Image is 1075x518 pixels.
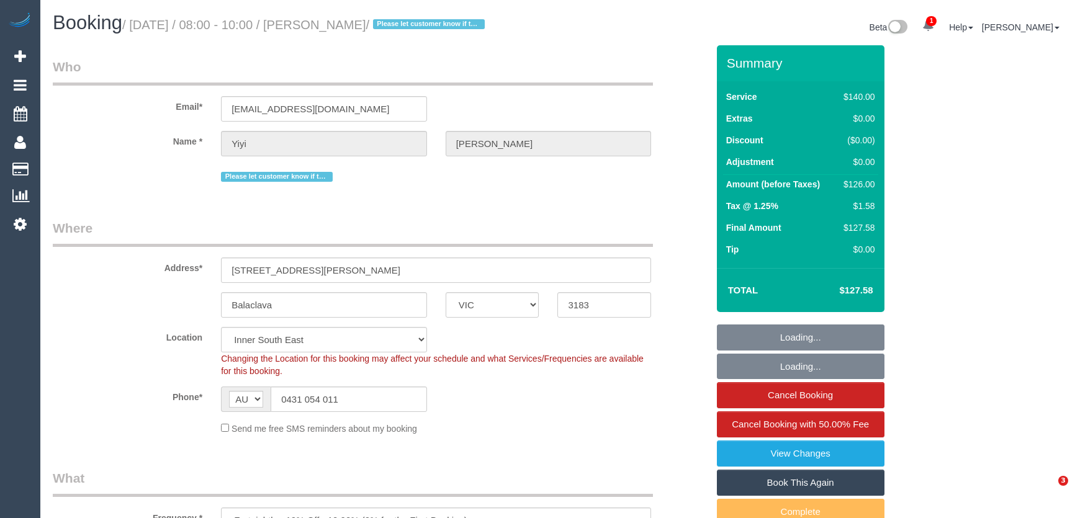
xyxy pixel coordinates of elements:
label: Discount [726,134,763,146]
span: 1 [926,16,937,26]
input: Email* [221,96,427,122]
label: Extras [726,112,753,125]
input: Post Code* [557,292,651,318]
span: Send me free SMS reminders about my booking [232,424,417,434]
label: Amount (before Taxes) [726,178,820,190]
div: $127.58 [839,221,875,234]
img: New interface [887,20,907,36]
legend: What [53,469,653,497]
label: Tax @ 1.25% [726,200,778,212]
label: Phone* [43,386,212,403]
a: Cancel Booking [717,382,884,408]
div: $0.00 [839,156,875,168]
a: [PERSON_NAME] [982,22,1059,32]
iframe: Intercom live chat [1033,476,1063,506]
label: Service [726,91,757,103]
input: Suburb* [221,292,427,318]
div: $126.00 [839,178,875,190]
span: / [366,18,488,32]
span: Changing the Location for this booking may affect your schedule and what Services/Frequencies are... [221,354,644,376]
h3: Summary [727,56,878,70]
strong: Total [728,285,758,295]
a: View Changes [717,440,884,467]
label: Tip [726,243,739,256]
span: Please let customer know if two cleaners are assigned [373,19,485,29]
legend: Where [53,219,653,247]
legend: Who [53,58,653,86]
span: Booking [53,12,122,33]
img: Automaid Logo [7,12,32,30]
a: Cancel Booking with 50.00% Fee [717,411,884,437]
div: $140.00 [839,91,875,103]
label: Adjustment [726,156,774,168]
label: Email* [43,96,212,113]
label: Final Amount [726,221,781,234]
input: First Name* [221,131,427,156]
a: Help [949,22,973,32]
input: Last Name* [446,131,652,156]
a: Book This Again [717,470,884,496]
div: $0.00 [839,243,875,256]
a: Beta [870,22,908,32]
h4: $127.58 [802,285,873,296]
span: Cancel Booking with 50.00% Fee [732,419,869,429]
div: $0.00 [839,112,875,125]
label: Location [43,327,212,344]
a: 1 [916,12,940,40]
div: $1.58 [839,200,875,212]
input: Phone* [271,386,427,412]
span: Please let customer know if two cleaners are assigned [221,172,333,182]
span: 3 [1058,476,1068,486]
small: / [DATE] / 08:00 - 10:00 / [PERSON_NAME] [122,18,488,32]
label: Name * [43,131,212,148]
div: ($0.00) [839,134,875,146]
label: Address* [43,257,212,274]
